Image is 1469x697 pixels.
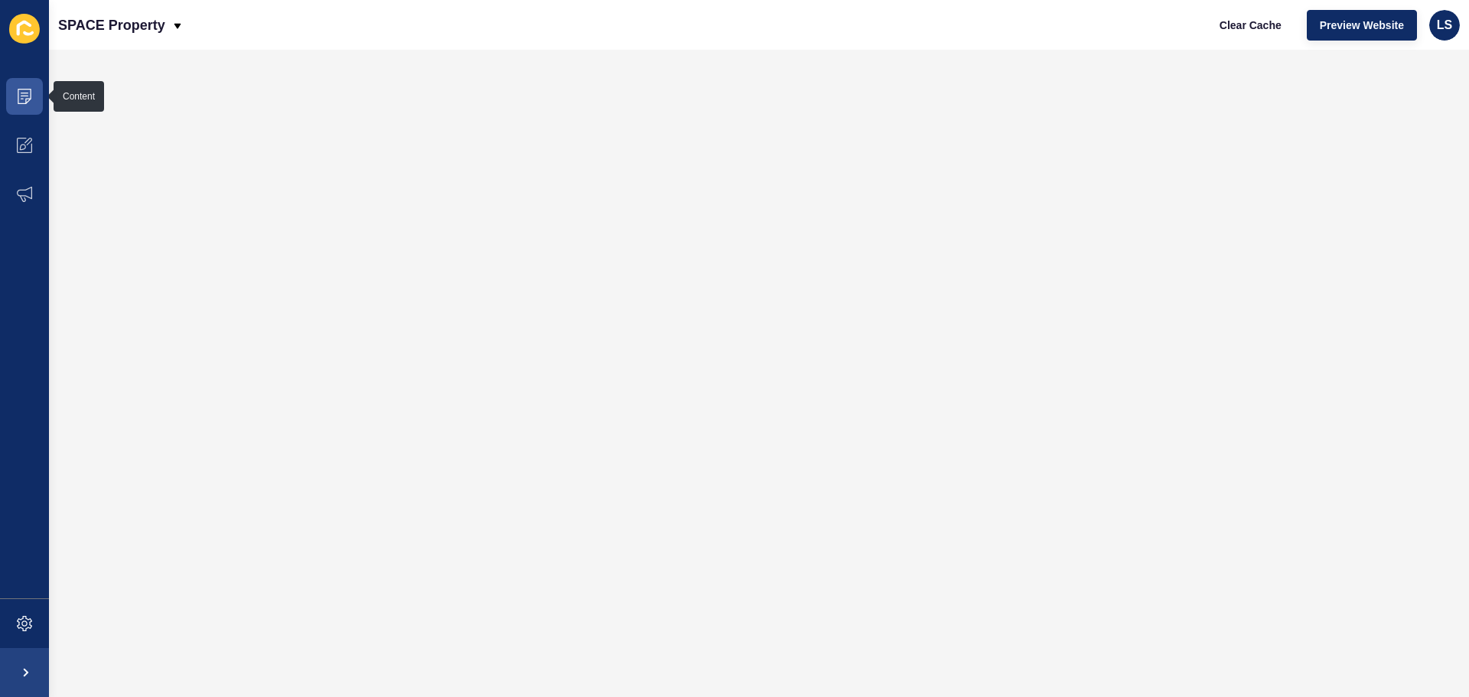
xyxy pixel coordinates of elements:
[1320,18,1404,33] span: Preview Website
[1220,18,1282,33] span: Clear Cache
[1437,18,1452,33] span: LS
[1307,10,1417,41] button: Preview Website
[58,6,165,44] p: SPACE Property
[63,90,95,103] div: Content
[1207,10,1295,41] button: Clear Cache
